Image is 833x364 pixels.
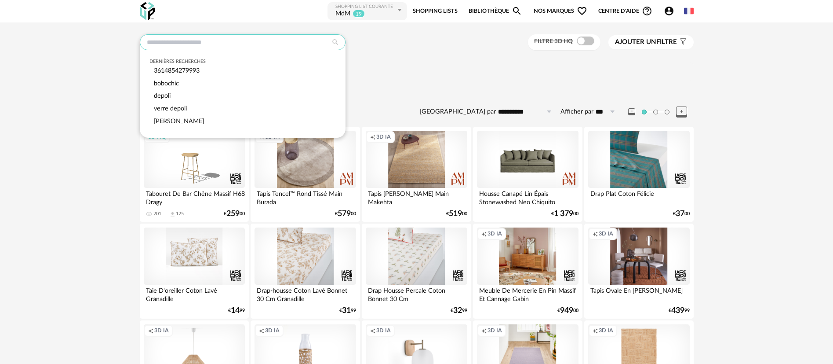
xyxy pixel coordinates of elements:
[265,327,280,334] span: 3D IA
[255,188,356,206] div: Tapis Tencel™ Rond Tissé Main Burada
[481,327,487,334] span: Creation icon
[376,327,391,334] span: 3D IA
[469,1,522,21] a: BibliothèqueMagnify icon
[169,211,176,217] span: Download icon
[144,131,170,143] div: 3D HQ
[140,224,249,319] a: Taie D'oreiller Coton Lavé Granadille €1499
[449,211,462,217] span: 519
[608,35,694,49] button: Ajouter unfiltre Filter icon
[551,211,578,217] div: € 00
[144,188,245,206] div: Tabouret De Bar Chêne Massif H68 Dragy
[487,230,502,237] span: 3D IA
[335,10,350,18] div: MdM
[259,327,264,334] span: Creation icon
[487,327,502,334] span: 3D IA
[598,6,652,16] span: Centre d'aideHelp Circle Outline icon
[231,308,240,314] span: 14
[677,38,687,47] span: Filter icon
[226,211,240,217] span: 259
[664,6,674,16] span: Account Circle icon
[446,211,467,217] div: € 00
[642,6,652,16] span: Help Circle Outline icon
[615,38,677,47] span: filtre
[599,327,613,334] span: 3D IA
[599,230,613,237] span: 3D IA
[512,6,522,16] span: Magnify icon
[534,38,573,44] span: Filtre 3D HQ
[140,127,249,222] a: 3D HQ Tabouret De Bar Chêne Massif H68 Dragy 201 Download icon 125 €25900
[588,285,689,302] div: Tapis Ovale En [PERSON_NAME]
[366,188,467,206] div: Tapis [PERSON_NAME] Main Makehta
[176,211,184,217] div: 125
[584,127,693,222] a: Drap Plat Coton Félicie €3700
[153,211,161,217] div: 201
[534,1,587,21] span: Nos marques
[154,67,200,74] span: 3614854279993
[676,211,684,217] span: 37
[453,308,462,314] span: 32
[366,285,467,302] div: Drap Housse Percale Coton Bonnet 30 Cm [GEOGRAPHIC_DATA][PERSON_NAME]
[477,188,578,206] div: Housse Canapé Lin Épais Stonewashed Neo Chiquito
[560,308,573,314] span: 949
[376,133,391,140] span: 3D IA
[669,308,690,314] div: € 99
[370,327,375,334] span: Creation icon
[148,327,153,334] span: Creation icon
[420,108,496,116] label: [GEOGRAPHIC_DATA] par
[451,308,467,314] div: € 99
[673,211,690,217] div: € 00
[473,127,582,222] a: Housse Canapé Lin Épais Stonewashed Neo Chiquito €1 37900
[154,80,179,87] span: bobochic
[473,224,582,319] a: Creation icon 3D IA Meuble De Mercerie En Pin Massif Et Cannage Gabin €94900
[362,127,471,222] a: Creation icon 3D IA Tapis [PERSON_NAME] Main Makehta €51900
[588,188,689,206] div: Drap Plat Coton Félicie
[154,105,187,112] span: verre depoli
[557,308,578,314] div: € 00
[149,59,335,65] div: Dernières recherches
[251,224,360,319] a: Drap-housse Coton Lavé Bonnet 30 Cm Granadille €3199
[370,133,375,140] span: Creation icon
[342,308,351,314] span: 31
[593,327,598,334] span: Creation icon
[684,6,694,16] img: fr
[224,211,245,217] div: € 00
[615,39,656,45] span: Ajouter un
[144,285,245,302] div: Taie D'oreiller Coton Lavé Granadille
[584,224,693,319] a: Creation icon 3D IA Tapis Ovale En [PERSON_NAME] €43999
[228,308,245,314] div: € 99
[593,230,598,237] span: Creation icon
[140,2,155,20] img: OXP
[154,92,171,99] span: depoli
[362,224,471,319] a: Drap Housse Percale Coton Bonnet 30 Cm [GEOGRAPHIC_DATA][PERSON_NAME] €3299
[577,6,587,16] span: Heart Outline icon
[664,6,678,16] span: Account Circle icon
[477,285,578,302] div: Meuble De Mercerie En Pin Massif Et Cannage Gabin
[338,211,351,217] span: 579
[671,308,684,314] span: 439
[554,211,573,217] span: 1 379
[481,230,487,237] span: Creation icon
[251,127,360,222] a: Creation icon 3D IA Tapis Tencel™ Rond Tissé Main Burada €57900
[560,108,593,116] label: Afficher par
[353,10,365,18] sup: 19
[255,285,356,302] div: Drap-housse Coton Lavé Bonnet 30 Cm Granadille
[413,1,458,21] a: Shopping Lists
[335,4,395,10] div: Shopping List courante
[339,308,356,314] div: € 99
[154,118,204,125] span: [PERSON_NAME]
[335,211,356,217] div: € 00
[140,95,694,105] div: 19 résultats
[154,327,169,334] span: 3D IA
